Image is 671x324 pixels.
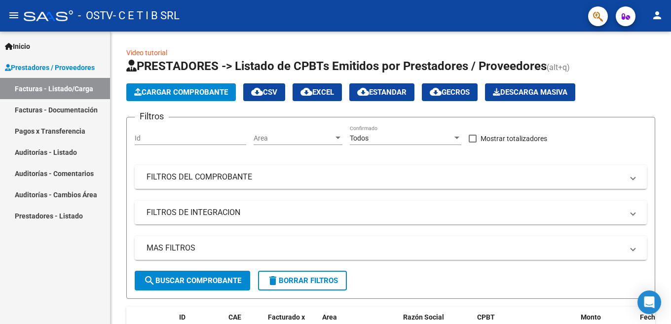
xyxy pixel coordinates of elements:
span: CPBT [477,313,495,321]
a: Video tutorial [126,49,167,57]
span: Inicio [5,41,30,52]
mat-panel-title: FILTROS DE INTEGRACION [147,207,623,218]
mat-icon: cloud_download [430,86,442,98]
span: Todos [350,134,369,142]
app-download-masive: Descarga masiva de comprobantes (adjuntos) [485,83,575,101]
span: CSV [251,88,277,97]
button: Gecros [422,83,478,101]
span: Buscar Comprobante [144,276,241,285]
span: Prestadores / Proveedores [5,62,95,73]
span: Borrar Filtros [267,276,338,285]
span: Estandar [357,88,407,97]
span: Area [322,313,337,321]
span: - OSTV [78,5,113,27]
mat-icon: menu [8,9,20,21]
mat-expansion-panel-header: MAS FILTROS [135,236,647,260]
span: Monto [581,313,601,321]
span: - C E T I B SRL [113,5,180,27]
span: CAE [228,313,241,321]
button: CSV [243,83,285,101]
mat-icon: cloud_download [251,86,263,98]
button: Estandar [349,83,414,101]
mat-panel-title: MAS FILTROS [147,243,623,253]
mat-panel-title: FILTROS DEL COMPROBANTE [147,172,623,182]
span: Cargar Comprobante [134,88,228,97]
mat-icon: person [651,9,663,21]
mat-icon: delete [267,275,279,287]
div: Open Intercom Messenger [637,290,661,314]
mat-icon: cloud_download [357,86,369,98]
span: Area [254,134,334,143]
mat-icon: search [144,275,155,287]
span: ID [179,313,186,321]
button: Descarga Masiva [485,83,575,101]
mat-icon: cloud_download [300,86,312,98]
mat-expansion-panel-header: FILTROS DEL COMPROBANTE [135,165,647,189]
button: Cargar Comprobante [126,83,236,101]
button: Buscar Comprobante [135,271,250,290]
mat-expansion-panel-header: FILTROS DE INTEGRACION [135,201,647,224]
button: EXCEL [293,83,342,101]
span: PRESTADORES -> Listado de CPBTs Emitidos por Prestadores / Proveedores [126,59,547,73]
span: Gecros [430,88,470,97]
span: Razón Social [403,313,444,321]
span: EXCEL [300,88,334,97]
span: Mostrar totalizadores [481,133,547,144]
span: Descarga Masiva [493,88,567,97]
h3: Filtros [135,109,169,123]
button: Borrar Filtros [258,271,347,290]
span: (alt+q) [547,63,570,72]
